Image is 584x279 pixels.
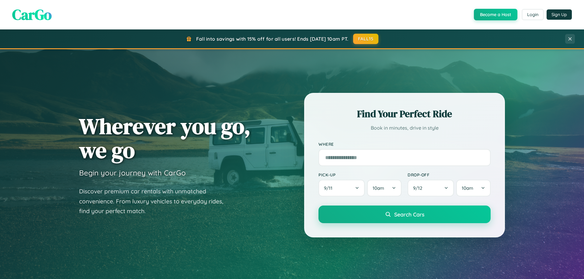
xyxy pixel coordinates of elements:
[318,107,491,121] h2: Find Your Perfect Ride
[456,180,491,196] button: 10am
[522,9,544,20] button: Login
[79,168,186,177] h3: Begin your journey with CarGo
[318,172,401,177] label: Pick-up
[408,172,491,177] label: Drop-off
[474,9,517,20] button: Become a Host
[79,186,231,216] p: Discover premium car rentals with unmatched convenience. From luxury vehicles to everyday rides, ...
[196,36,349,42] span: Fall into savings with 15% off for all users! Ends [DATE] 10am PT.
[408,180,454,196] button: 9/12
[413,185,425,191] span: 9 / 12
[318,206,491,223] button: Search Cars
[318,124,491,132] p: Book in minutes, drive in style
[462,185,473,191] span: 10am
[353,34,379,44] button: FALL15
[324,185,335,191] span: 9 / 11
[12,5,52,25] span: CarGo
[373,185,384,191] span: 10am
[79,114,251,162] h1: Wherever you go, we go
[367,180,401,196] button: 10am
[318,141,491,147] label: Where
[547,9,572,20] button: Sign Up
[318,180,365,196] button: 9/11
[394,211,424,218] span: Search Cars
